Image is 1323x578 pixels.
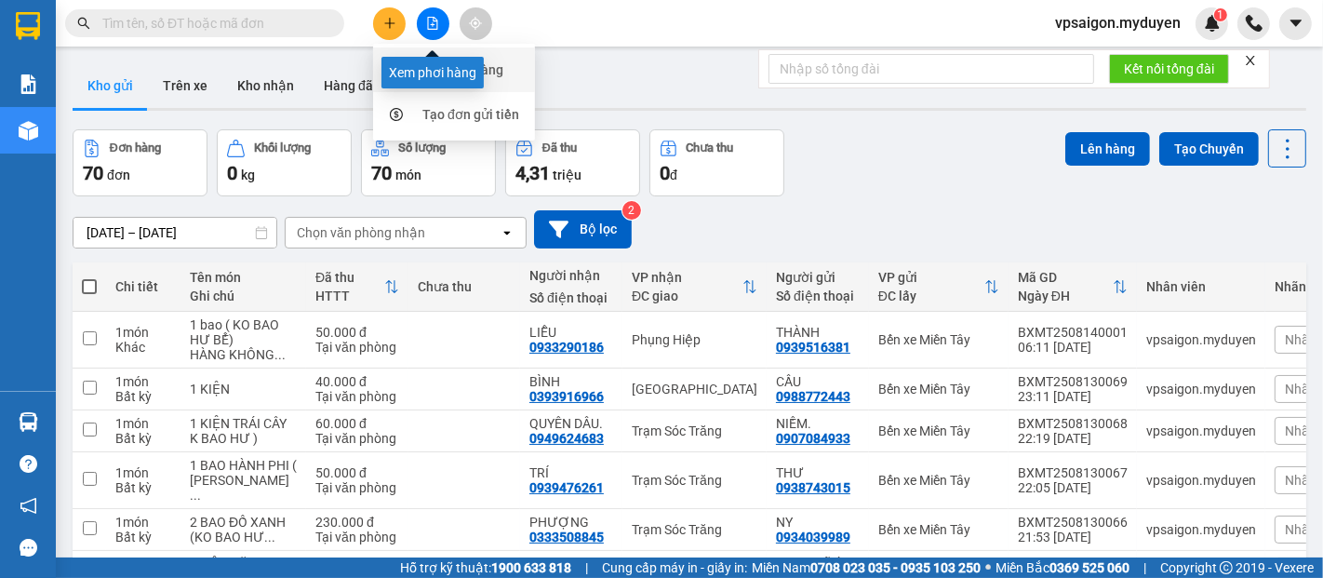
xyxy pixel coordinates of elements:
span: question-circle [20,455,37,473]
div: 0939476261 [529,480,604,495]
span: 4,31 [515,162,550,184]
button: Kho nhận [222,63,309,108]
div: CẦU [776,374,860,389]
div: BXMT2508140001 [1018,325,1128,340]
div: 06:11 [DATE] [1018,340,1128,355]
div: 1 món [115,325,171,340]
span: notification [20,497,37,515]
span: | [1143,558,1146,578]
div: NIỀM. [776,416,860,431]
div: Tại văn phòng [315,480,399,495]
button: Khối lượng0kg [217,129,352,196]
button: Trên xe [148,63,222,108]
div: Trạm Sóc Trăng [632,423,757,438]
div: Chọn văn phòng nhận [297,223,425,242]
strong: 0708 023 035 - 0935 103 250 [810,560,981,575]
div: Bến xe Miền Tây [878,522,999,537]
button: plus [373,7,406,40]
span: 0 [227,162,237,184]
div: 1 món [115,465,171,480]
div: VP gửi [878,270,984,285]
span: kg [241,168,255,182]
th: Toggle SortBy [306,262,408,312]
input: Nhập số tổng đài [768,54,1094,84]
span: đơn [107,168,130,182]
div: vpsaigon.myduyen [1146,332,1256,347]
sup: 1 [1214,8,1227,21]
div: BXMT2508130068 [1018,416,1128,431]
div: 50.000 đ [315,465,399,480]
span: 0 [660,162,670,184]
div: ĐC lấy [878,289,984,303]
button: Kết nối tổng đài [1109,54,1229,84]
div: 0949624683 [529,431,604,446]
div: Khác [115,340,171,355]
div: Bất kỳ [115,389,171,404]
span: ... [595,557,606,571]
div: NY [776,515,860,530]
div: Người gửi [776,270,860,285]
strong: 1900 633 818 [491,560,571,575]
span: | [585,558,588,578]
div: Bất kỳ [115,530,171,544]
div: Bến xe Miền Tây [878,473,999,488]
span: Cung cấp máy in - giấy in: [602,558,747,578]
div: Ghi chú [190,289,297,303]
span: ... [274,347,286,362]
div: VP nhận [632,270,742,285]
img: phone-icon [1246,15,1263,32]
span: copyright [1220,561,1233,574]
div: 40.000 đ [315,557,399,571]
span: Hỗ trợ kỹ thuật: [400,558,571,578]
div: LABO MỸ Á [776,557,860,571]
div: Đơn hàng [110,141,161,155]
img: warehouse-icon [19,121,38,141]
div: Khối lượng [254,141,311,155]
div: Bến xe Miền Tây [878,423,999,438]
div: 0988772443 [776,389,850,404]
span: dollar-circle [390,108,403,121]
span: Kết nối tổng đài [1124,59,1214,79]
div: ĐC giao [632,289,742,303]
div: 230.000 đ [315,515,399,530]
span: đ [670,168,677,182]
button: Hàng đã giao [309,63,417,108]
div: Tại văn phòng [315,431,399,446]
div: Tại văn phòng [315,530,399,544]
span: snippets [390,63,403,76]
span: message [20,539,37,557]
span: ... [264,530,275,544]
div: Trạm Sóc Trăng [632,473,757,488]
div: 0939516381 [776,340,850,355]
div: Chưa thu [418,279,511,294]
div: 1 KIỆN [190,382,297,397]
div: QUYÊN DÂU. [529,416,613,431]
div: 0907084933 [776,431,850,446]
span: search [77,17,90,30]
div: Số điện thoại [529,290,613,305]
div: BXMT2508130066 [1018,515,1128,530]
img: logo-vxr [16,12,40,40]
span: close [1244,54,1257,67]
div: BXMT2508130067 [1018,465,1128,480]
span: Nhãn [1285,522,1316,537]
div: 1 món [115,374,171,389]
div: THÀNH [776,325,860,340]
div: 60.000 đ [315,416,399,431]
div: [GEOGRAPHIC_DATA] [632,382,757,397]
div: 0938743015 [776,480,850,495]
div: BXMT2508130069 [1018,374,1128,389]
div: 40.000 đ [315,374,399,389]
span: Miền Nam [752,558,981,578]
div: Bến xe Miền Tây [878,332,999,347]
div: Bến xe Miền Tây [878,382,999,397]
div: Trạm Sóc Trăng [632,522,757,537]
div: 22:19 [DATE] [1018,431,1128,446]
th: Toggle SortBy [1009,262,1137,312]
img: warehouse-icon [19,412,38,432]
img: solution-icon [19,74,38,94]
div: BÌNH [529,374,613,389]
div: Người nhận [529,268,613,283]
div: Nhân viên [1146,279,1256,294]
div: Ngày ĐH [1018,289,1113,303]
